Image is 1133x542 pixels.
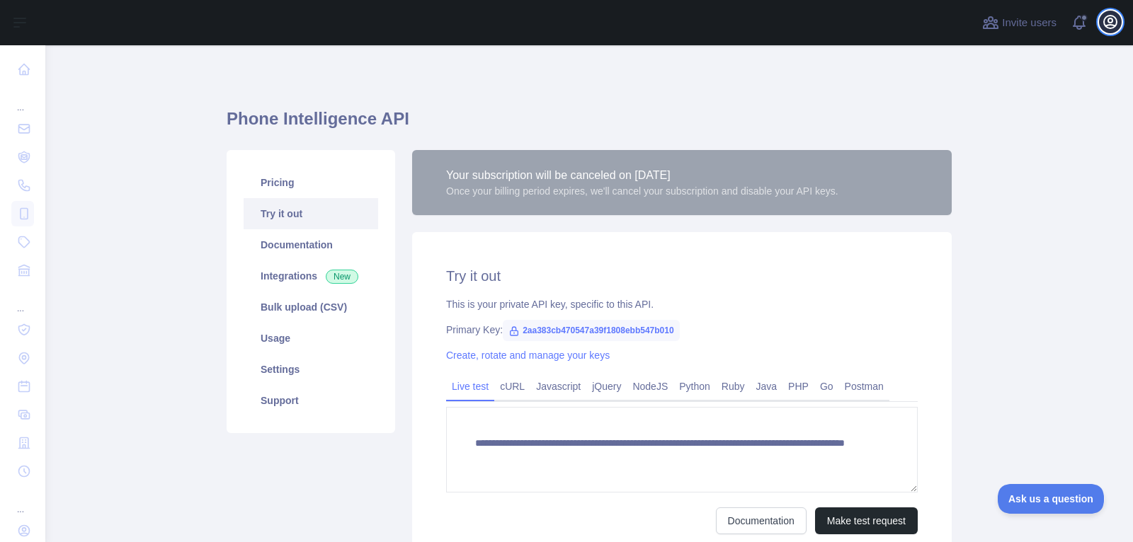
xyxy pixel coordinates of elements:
[326,270,358,284] span: New
[503,320,680,341] span: 2aa383cb470547a39f1808ebb547b010
[814,375,839,398] a: Go
[979,11,1059,34] button: Invite users
[494,375,530,398] a: cURL
[446,375,494,398] a: Live test
[244,167,378,198] a: Pricing
[244,198,378,229] a: Try it out
[839,375,889,398] a: Postman
[1002,15,1057,31] span: Invite users
[627,375,673,398] a: NodeJS
[673,375,716,398] a: Python
[244,292,378,323] a: Bulk upload (CSV)
[244,354,378,385] a: Settings
[244,260,378,292] a: Integrations New
[446,266,918,286] h2: Try it out
[11,85,34,113] div: ...
[716,507,807,534] a: Documentation
[244,229,378,260] a: Documentation
[244,385,378,416] a: Support
[530,375,586,398] a: Javascript
[446,297,918,311] div: This is your private API key, specific to this API.
[446,323,918,337] div: Primary Key:
[716,375,751,398] a: Ruby
[11,487,34,515] div: ...
[751,375,783,398] a: Java
[446,184,838,198] div: Once your billing period expires, we'll cancel your subscription and disable your API keys.
[446,350,610,361] a: Create, rotate and manage your keys
[782,375,814,398] a: PHP
[586,375,627,398] a: jQuery
[227,108,952,142] h1: Phone Intelligence API
[446,167,838,184] div: Your subscription will be canceled on [DATE]
[244,323,378,354] a: Usage
[11,286,34,314] div: ...
[998,484,1105,514] iframe: Toggle Customer Support
[815,507,918,534] button: Make test request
